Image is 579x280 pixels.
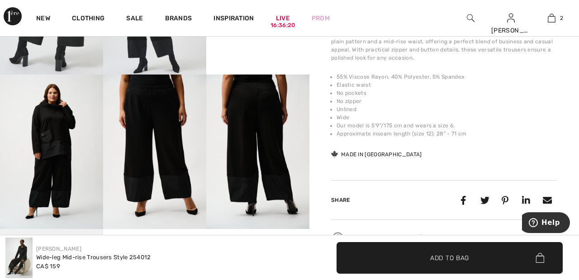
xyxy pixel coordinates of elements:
[36,14,50,24] a: New
[331,21,557,62] div: Step into effortless style with these wide-leg trousers from [PERSON_NAME]. Designed for both cas...
[276,14,290,23] a: Live16:36:20
[337,73,557,81] li: 55% Viscose Rayon, 40% Polyester, 5% Spandex
[36,246,81,252] a: [PERSON_NAME]
[337,113,557,121] li: Wide
[5,238,33,278] img: Wide-Leg Mid-Rise Trousers Style 254012
[4,7,22,25] img: 1ère Avenue
[548,13,555,23] img: My Bag
[337,121,557,130] li: Our model is 5'9"/175 cm and wears a size 6.
[331,150,422,159] div: Made in [GEOGRAPHIC_DATA]
[507,13,515,23] img: My Info
[214,14,254,24] span: Inspiration
[331,197,350,203] span: Share
[337,97,557,105] li: No zipper
[507,14,515,22] a: Sign In
[337,130,557,138] li: Approximate inseam length (size 12): 28" - 71 cm
[206,75,309,229] img: Wide-Leg Mid-Rise Trousers Style 254012. 7
[165,14,192,24] a: Brands
[491,26,531,35] div: [PERSON_NAME]
[103,75,206,229] img: Wide-Leg Mid-Rise Trousers Style 254012. 6
[337,81,557,89] li: Elastic waist
[36,263,60,270] span: CA$ 159
[430,253,469,262] span: Add to Bag
[337,242,563,274] button: Add to Bag
[522,212,570,235] iframe: Opens a widget where you can find more information
[331,231,557,244] div: Need help? We're here for you!
[532,13,571,23] a: 2
[72,14,104,24] a: Clothing
[536,253,544,263] img: Bag.svg
[36,253,151,262] div: Wide-leg Mid-rise Trousers Style 254012
[312,14,330,23] a: Prom
[337,105,557,113] li: Unlined
[337,89,557,97] li: No pockets
[271,21,295,30] div: 16:36:20
[560,14,563,22] span: 2
[467,13,475,23] img: search the website
[126,14,143,24] a: Sale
